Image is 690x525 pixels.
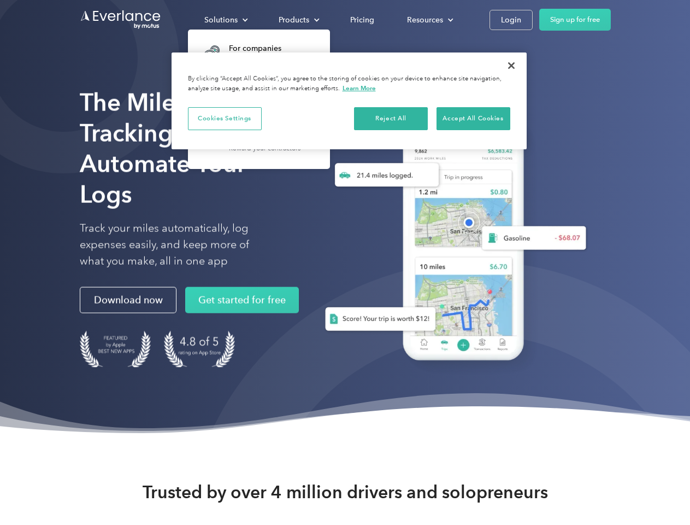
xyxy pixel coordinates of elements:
nav: Solutions [188,30,330,169]
a: More information about your privacy, opens in a new tab [343,84,376,92]
a: For companiesEasy vehicle reimbursements [193,36,321,72]
a: Pricing [339,10,385,30]
img: 4.9 out of 5 stars on the app store [164,331,235,367]
a: Get started for free [185,287,299,313]
p: Track your miles automatically, log expenses easily, and keep more of what you make, all in one app [80,220,275,270]
strong: Trusted by over 4 million drivers and solopreneurs [143,481,548,503]
div: Solutions [204,13,238,27]
a: Go to homepage [80,9,162,30]
button: Close [499,54,523,78]
a: Sign up for free [539,9,611,31]
a: Download now [80,287,176,313]
div: Solutions [193,10,257,30]
div: Resources [407,13,443,27]
button: Cookies Settings [188,107,262,130]
button: Accept All Cookies [437,107,510,130]
img: Badge for Featured by Apple Best New Apps [80,331,151,367]
div: Resources [396,10,462,30]
div: By clicking “Accept All Cookies”, you agree to the storing of cookies on your device to enhance s... [188,74,510,94]
div: Products [279,13,309,27]
div: Products [268,10,328,30]
button: Reject All [354,107,428,130]
img: Everlance, mileage tracker app, expense tracking app [308,104,595,377]
a: Login [490,10,533,30]
div: Pricing [350,13,374,27]
div: Login [501,13,521,27]
div: Cookie banner [172,52,527,149]
div: For companies [229,43,316,54]
div: Privacy [172,52,527,149]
